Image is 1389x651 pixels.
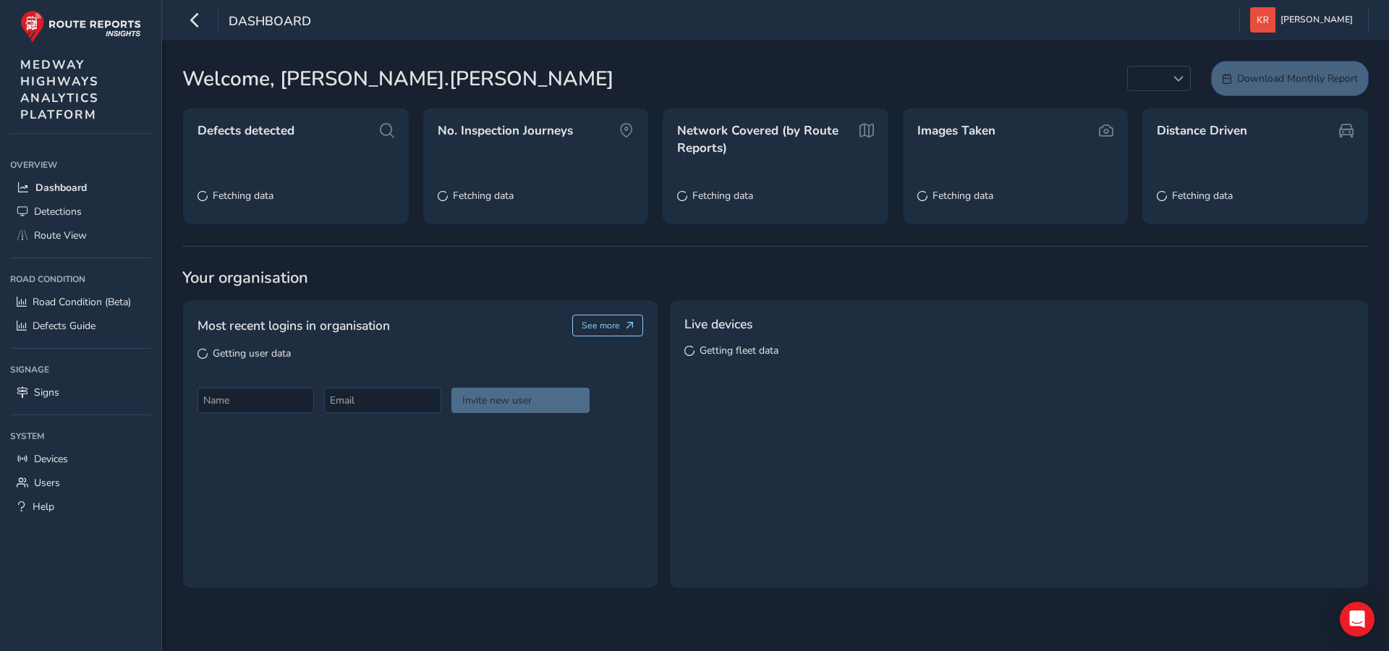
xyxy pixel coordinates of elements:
[10,359,151,380] div: Signage
[33,500,54,514] span: Help
[10,471,151,495] a: Users
[10,268,151,290] div: Road Condition
[197,388,314,413] input: Name
[34,452,68,466] span: Devices
[572,315,644,336] button: See more
[1172,189,1233,203] span: Fetching data
[213,189,273,203] span: Fetching data
[10,314,151,338] a: Defects Guide
[10,425,151,447] div: System
[933,189,993,203] span: Fetching data
[213,346,291,360] span: Getting user data
[453,189,514,203] span: Fetching data
[34,205,82,218] span: Detections
[20,56,99,123] span: MEDWAY HIGHWAYS ANALYTICS PLATFORM
[1250,7,1275,33] img: diamond-layout
[10,200,151,224] a: Detections
[1250,7,1358,33] button: [PERSON_NAME]
[1340,602,1375,637] div: Open Intercom Messenger
[10,447,151,471] a: Devices
[917,122,995,140] span: Images Taken
[10,224,151,247] a: Route View
[692,189,753,203] span: Fetching data
[324,388,441,413] input: Email
[700,344,778,357] span: Getting fleet data
[438,122,573,140] span: No. Inspection Journeys
[10,176,151,200] a: Dashboard
[35,181,87,195] span: Dashboard
[10,380,151,404] a: Signs
[10,154,151,176] div: Overview
[34,386,59,399] span: Signs
[684,315,752,333] span: Live devices
[229,12,311,33] span: Dashboard
[582,320,620,331] span: See more
[197,316,390,335] span: Most recent logins in organisation
[33,295,131,309] span: Road Condition (Beta)
[10,290,151,314] a: Road Condition (Beta)
[1280,7,1353,33] span: [PERSON_NAME]
[197,122,294,140] span: Defects detected
[34,229,87,242] span: Route View
[677,122,854,156] span: Network Covered (by Route Reports)
[1157,122,1247,140] span: Distance Driven
[20,10,141,43] img: rr logo
[33,319,95,333] span: Defects Guide
[182,64,613,94] span: Welcome, [PERSON_NAME].[PERSON_NAME]
[34,476,60,490] span: Users
[182,267,1369,289] span: Your organisation
[10,495,151,519] a: Help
